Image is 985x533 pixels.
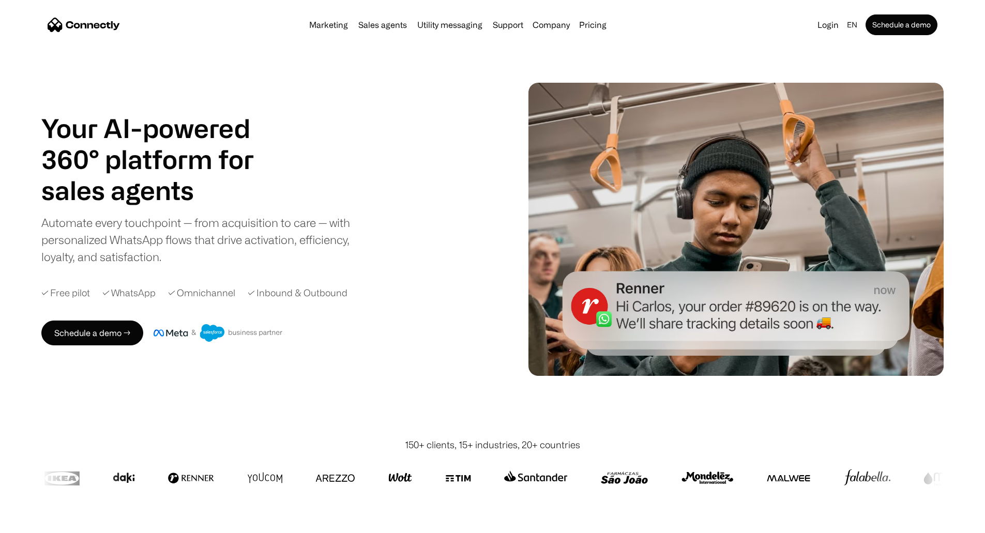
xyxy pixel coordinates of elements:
a: Marketing [305,21,352,29]
div: en [843,18,863,32]
a: Pricing [575,21,611,29]
div: 150+ clients, 15+ industries, 20+ countries [405,438,580,452]
div: Company [529,18,573,32]
div: Company [533,18,570,32]
a: Schedule a demo → [41,321,143,345]
ul: Language list [21,515,62,529]
div: Automate every touchpoint — from acquisition to care — with personalized WhatsApp flows that driv... [41,214,367,265]
img: Meta and Salesforce business partner badge. [154,324,283,342]
a: Sales agents [354,21,411,29]
div: ✓ Omnichannel [168,286,235,300]
div: 1 of 4 [41,175,279,206]
h1: sales agents [41,175,279,206]
aside: Language selected: English [10,514,62,529]
h1: Your AI-powered 360° platform for [41,113,279,175]
div: ✓ Inbound & Outbound [248,286,347,300]
a: Login [813,18,843,32]
a: Utility messaging [413,21,487,29]
a: Schedule a demo [866,14,937,35]
div: en [847,18,857,32]
a: Support [489,21,527,29]
div: ✓ WhatsApp [102,286,156,300]
a: home [48,17,120,33]
div: carousel [41,175,279,206]
div: ✓ Free pilot [41,286,90,300]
